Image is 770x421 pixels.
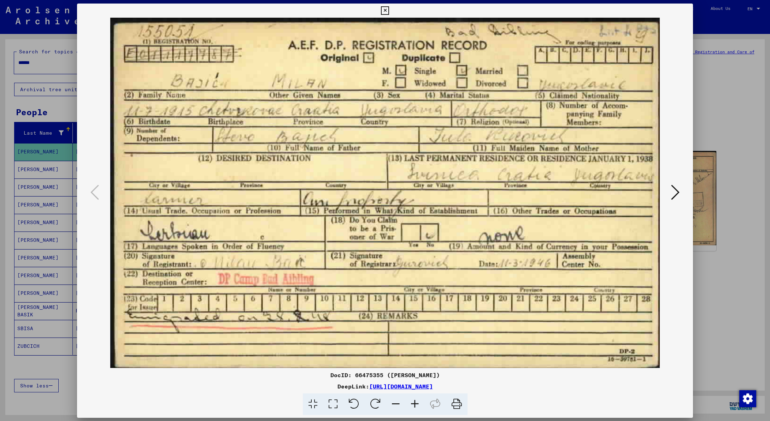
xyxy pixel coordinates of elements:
[739,390,756,407] img: Change consent
[77,371,693,379] div: DocID: 66475355 ([PERSON_NAME])
[101,18,669,368] img: 001.jpg
[369,383,433,390] a: [URL][DOMAIN_NAME]
[77,382,693,391] div: DeepLink:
